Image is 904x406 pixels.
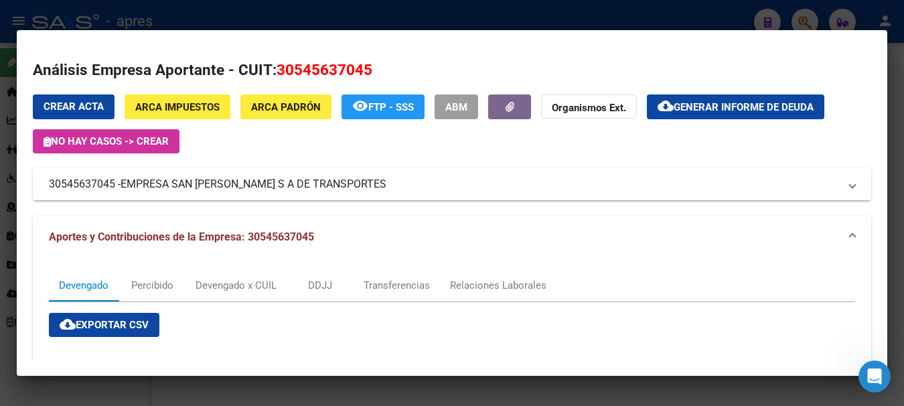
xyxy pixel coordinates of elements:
[251,101,321,113] span: ARCA Padrón
[364,278,430,293] div: Transferencias
[49,230,314,243] span: Aportes y Contribuciones de la Empresa: 30545637045
[131,278,173,293] div: Percibido
[33,216,871,259] mat-expansion-panel-header: Aportes y Contribuciones de la Empresa: 30545637045
[647,94,824,119] button: Generar informe de deuda
[277,61,372,78] span: 30545637045
[33,129,179,153] button: No hay casos -> Crear
[445,101,467,113] span: ABM
[125,94,230,119] button: ARCA Impuestos
[44,100,104,113] span: Crear Acta
[240,94,331,119] button: ARCA Padrón
[196,278,277,293] div: Devengado x CUIL
[368,101,414,113] span: FTP - SSS
[121,176,386,192] span: EMPRESA SAN [PERSON_NAME] S A DE TRANSPORTES
[33,94,115,119] button: Crear Acta
[658,98,674,114] mat-icon: cloud_download
[49,313,159,337] button: Exportar CSV
[552,102,626,114] strong: Organismos Ext.
[49,176,839,192] mat-panel-title: 30545637045 -
[352,98,368,114] mat-icon: remove_red_eye
[60,316,76,332] mat-icon: cloud_download
[342,94,425,119] button: FTP - SSS
[308,278,332,293] div: DDJJ
[33,168,871,200] mat-expansion-panel-header: 30545637045 -EMPRESA SAN [PERSON_NAME] S A DE TRANSPORTES
[541,94,637,119] button: Organismos Ext.
[450,278,546,293] div: Relaciones Laborales
[59,278,108,293] div: Devengado
[44,135,169,147] span: No hay casos -> Crear
[435,94,478,119] button: ABM
[60,319,149,331] span: Exportar CSV
[135,101,220,113] span: ARCA Impuestos
[858,360,891,393] iframe: Intercom live chat
[674,101,814,113] span: Generar informe de deuda
[33,59,871,82] h2: Análisis Empresa Aportante - CUIT:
